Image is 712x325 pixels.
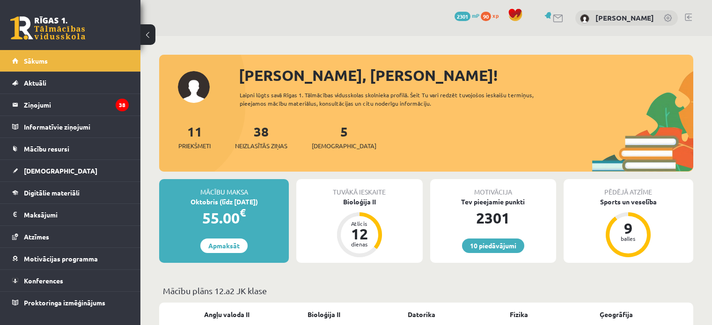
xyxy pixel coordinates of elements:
[430,207,556,229] div: 2301
[12,204,129,225] a: Maksājumi
[564,179,693,197] div: Pēdējā atzīme
[235,141,287,151] span: Neizlasītās ziņas
[12,270,129,291] a: Konferences
[345,226,374,241] div: 12
[345,221,374,226] div: Atlicis
[510,310,528,319] a: Fizika
[296,197,422,259] a: Bioloģija II Atlicis 12 dienas
[455,12,479,19] a: 2301 mP
[12,138,129,159] a: Mācību resursi
[345,241,374,247] div: dienas
[12,116,129,137] a: Informatīvie ziņojumi
[239,64,693,87] div: [PERSON_NAME], [PERSON_NAME]!
[240,206,246,219] span: €
[200,238,248,253] a: Apmaksāt
[12,72,129,94] a: Aktuāli
[580,14,589,23] img: Elizabete Anna Trenmore
[178,141,211,151] span: Priekšmeti
[600,310,633,319] a: Ģeogrāfija
[12,292,129,313] a: Proktoringa izmēģinājums
[595,13,654,22] a: [PERSON_NAME]
[24,116,129,137] legend: Informatīvie ziņojumi
[163,284,690,297] p: Mācību plāns 12.a2 JK klase
[24,204,129,225] legend: Maksājumi
[308,310,340,319] a: Bioloģija II
[296,179,422,197] div: Tuvākā ieskaite
[408,310,435,319] a: Datorika
[312,141,376,151] span: [DEMOGRAPHIC_DATA]
[12,226,129,247] a: Atzīmes
[178,123,211,151] a: 11Priekšmeti
[24,188,80,197] span: Digitālie materiāli
[12,248,129,269] a: Motivācijas programma
[296,197,422,207] div: Bioloģija II
[12,94,129,116] a: Ziņojumi38
[312,123,376,151] a: 5[DEMOGRAPHIC_DATA]
[614,221,642,236] div: 9
[12,160,129,181] a: [DEMOGRAPHIC_DATA]
[10,16,85,40] a: Rīgas 1. Tālmācības vidusskola
[240,91,560,108] div: Laipni lūgts savā Rīgas 1. Tālmācības vidusskolas skolnieka profilā. Šeit Tu vari redzēt tuvojošo...
[159,179,289,197] div: Mācību maksa
[564,197,693,259] a: Sports un veselība 9 balles
[204,310,250,319] a: Angļu valoda II
[24,79,46,87] span: Aktuāli
[430,197,556,207] div: Tev pieejamie punkti
[159,207,289,229] div: 55.00
[492,12,499,19] span: xp
[235,123,287,151] a: 38Neizlasītās ziņas
[24,276,63,285] span: Konferences
[116,99,129,111] i: 38
[24,144,69,153] span: Mācību resursi
[462,238,524,253] a: 10 piedāvājumi
[24,57,48,65] span: Sākums
[481,12,503,19] a: 90 xp
[24,254,98,263] span: Motivācijas programma
[24,166,97,175] span: [DEMOGRAPHIC_DATA]
[614,236,642,241] div: balles
[12,50,129,72] a: Sākums
[430,179,556,197] div: Motivācija
[472,12,479,19] span: mP
[455,12,470,21] span: 2301
[24,298,105,307] span: Proktoringa izmēģinājums
[481,12,491,21] span: 90
[564,197,693,207] div: Sports un veselība
[12,182,129,203] a: Digitālie materiāli
[159,197,289,207] div: Oktobris (līdz [DATE])
[24,94,129,116] legend: Ziņojumi
[24,232,49,241] span: Atzīmes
